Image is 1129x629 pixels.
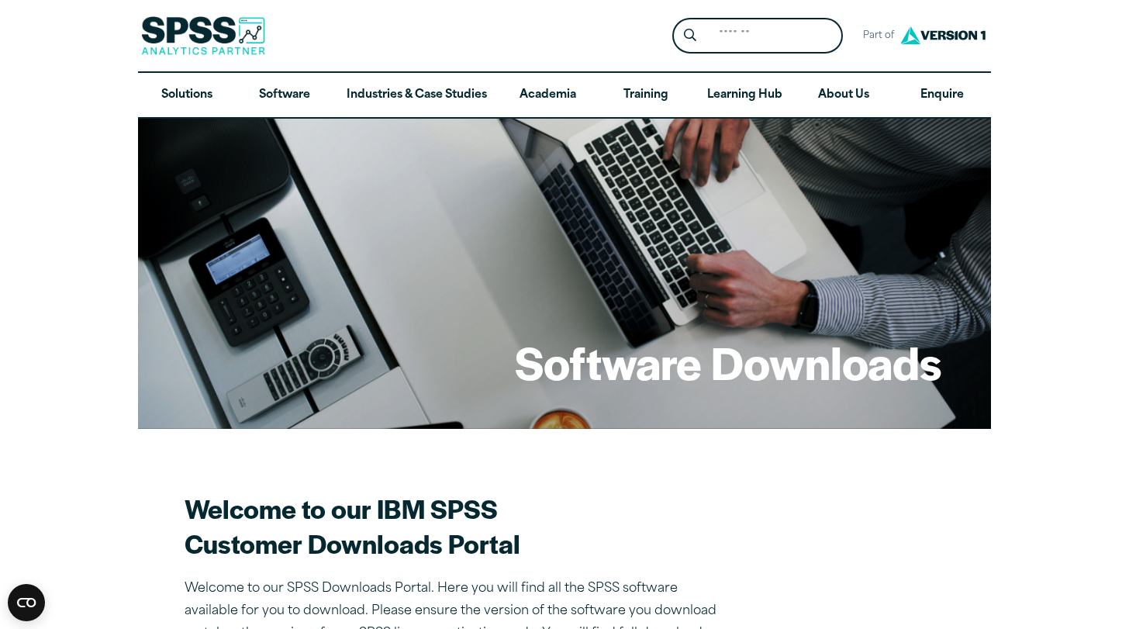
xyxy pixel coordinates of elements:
button: Search magnifying glass icon [676,22,705,50]
h1: Software Downloads [515,332,941,392]
img: SPSS Analytics Partner [141,16,265,55]
h2: Welcome to our IBM SPSS Customer Downloads Portal [185,491,727,561]
a: Software [236,73,333,118]
a: Training [597,73,695,118]
a: Learning Hub [695,73,795,118]
span: Part of [855,25,896,47]
a: Solutions [138,73,236,118]
a: About Us [795,73,892,118]
button: Open CMP widget [8,584,45,621]
a: Industries & Case Studies [334,73,499,118]
svg: Search magnifying glass icon [684,29,696,42]
a: Enquire [893,73,991,118]
nav: Desktop version of site main menu [138,73,991,118]
form: Site Header Search Form [672,18,843,54]
img: Version1 Logo [896,21,989,50]
a: Academia [499,73,597,118]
